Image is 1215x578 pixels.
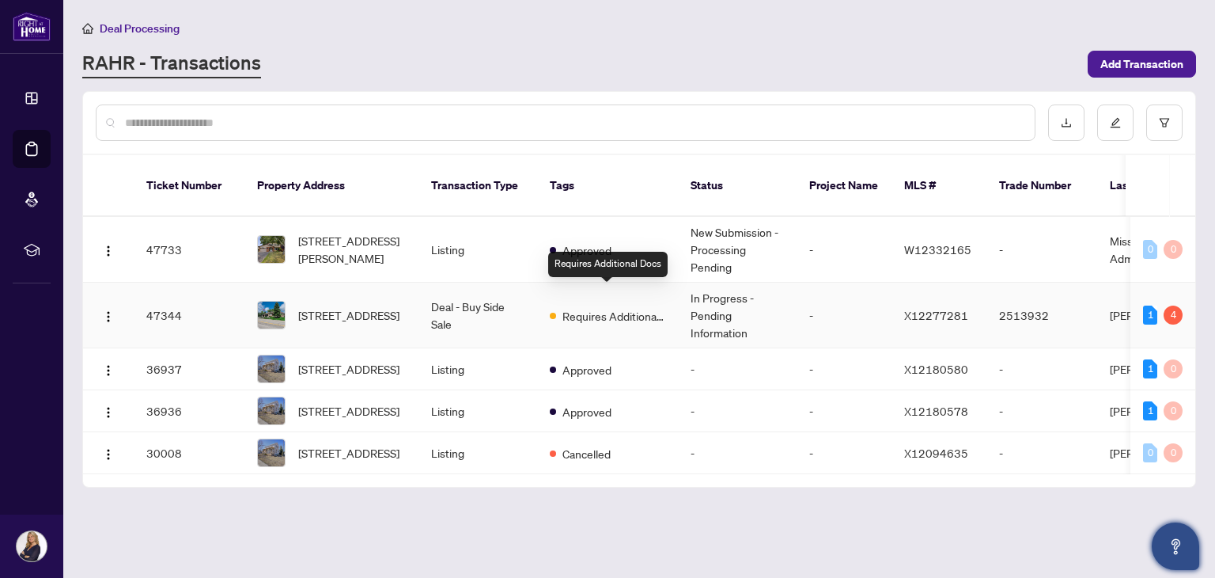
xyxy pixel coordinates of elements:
div: 0 [1164,359,1183,378]
td: Listing [418,390,537,432]
div: 4 [1164,306,1183,325]
span: edit [1110,117,1121,128]
td: - [678,432,797,474]
td: - [986,348,1097,390]
td: 2513932 [986,283,1097,348]
span: X12277281 [904,308,968,322]
img: thumbnail-img [258,397,285,424]
img: Profile Icon [17,531,47,561]
button: Logo [96,237,121,262]
div: 0 [1164,240,1183,259]
td: - [797,283,891,348]
td: - [678,390,797,432]
td: - [986,390,1097,432]
img: thumbnail-img [258,302,285,329]
td: 30008 [134,432,244,474]
span: X12180578 [904,404,968,418]
th: Ticket Number [134,155,244,217]
button: download [1048,105,1084,141]
button: Logo [96,356,121,382]
div: Requires Additional Docs [548,252,668,277]
img: logo [13,12,51,41]
button: filter [1146,105,1183,141]
td: Deal - Buy Side Sale [418,283,537,348]
div: 0 [1143,443,1157,462]
div: 1 [1143,359,1157,378]
td: - [986,217,1097,283]
td: - [797,432,891,474]
a: RAHR - Transactions [82,50,261,78]
button: Open asap [1152,523,1199,570]
button: Logo [96,440,121,466]
th: Project Name [797,155,891,217]
span: [STREET_ADDRESS][PERSON_NAME] [298,232,406,267]
td: New Submission - Processing Pending [678,217,797,283]
span: [STREET_ADDRESS] [298,360,399,378]
span: X12094635 [904,446,968,460]
td: - [797,217,891,283]
span: Deal Processing [100,21,180,36]
td: Listing [418,217,537,283]
div: 1 [1143,306,1157,325]
img: thumbnail-img [258,356,285,382]
th: Tags [537,155,678,217]
div: 1 [1143,401,1157,420]
td: - [986,432,1097,474]
span: home [82,23,93,34]
td: 36937 [134,348,244,390]
span: Approved [562,403,611,420]
span: Requires Additional Docs [562,307,665,325]
button: Add Transaction [1088,51,1196,78]
img: Logo [102,245,115,257]
button: Logo [96,302,121,328]
span: [STREET_ADDRESS] [298,306,399,324]
span: download [1061,117,1072,128]
span: Cancelled [562,445,611,462]
img: Logo [102,448,115,461]
th: MLS # [891,155,986,217]
img: thumbnail-img [258,236,285,263]
div: 0 [1164,401,1183,420]
span: [STREET_ADDRESS] [298,402,399,420]
img: Logo [102,406,115,419]
td: - [678,348,797,390]
span: Approved [562,241,611,259]
button: edit [1097,105,1134,141]
td: 47733 [134,217,244,283]
span: filter [1159,117,1170,128]
td: Listing [418,348,537,390]
span: [STREET_ADDRESS] [298,444,399,462]
span: W12332165 [904,242,971,257]
td: - [797,390,891,432]
button: Logo [96,398,121,424]
img: Logo [102,310,115,323]
span: X12180580 [904,362,968,376]
div: 0 [1143,240,1157,259]
td: - [797,348,891,390]
td: 36936 [134,390,244,432]
th: Property Address [244,155,418,217]
td: Listing [418,432,537,474]
th: Trade Number [986,155,1097,217]
img: Logo [102,364,115,377]
div: 0 [1164,443,1183,462]
span: Approved [562,361,611,378]
th: Status [678,155,797,217]
td: 47344 [134,283,244,348]
span: Add Transaction [1100,51,1183,77]
td: In Progress - Pending Information [678,283,797,348]
img: thumbnail-img [258,439,285,466]
th: Transaction Type [418,155,537,217]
